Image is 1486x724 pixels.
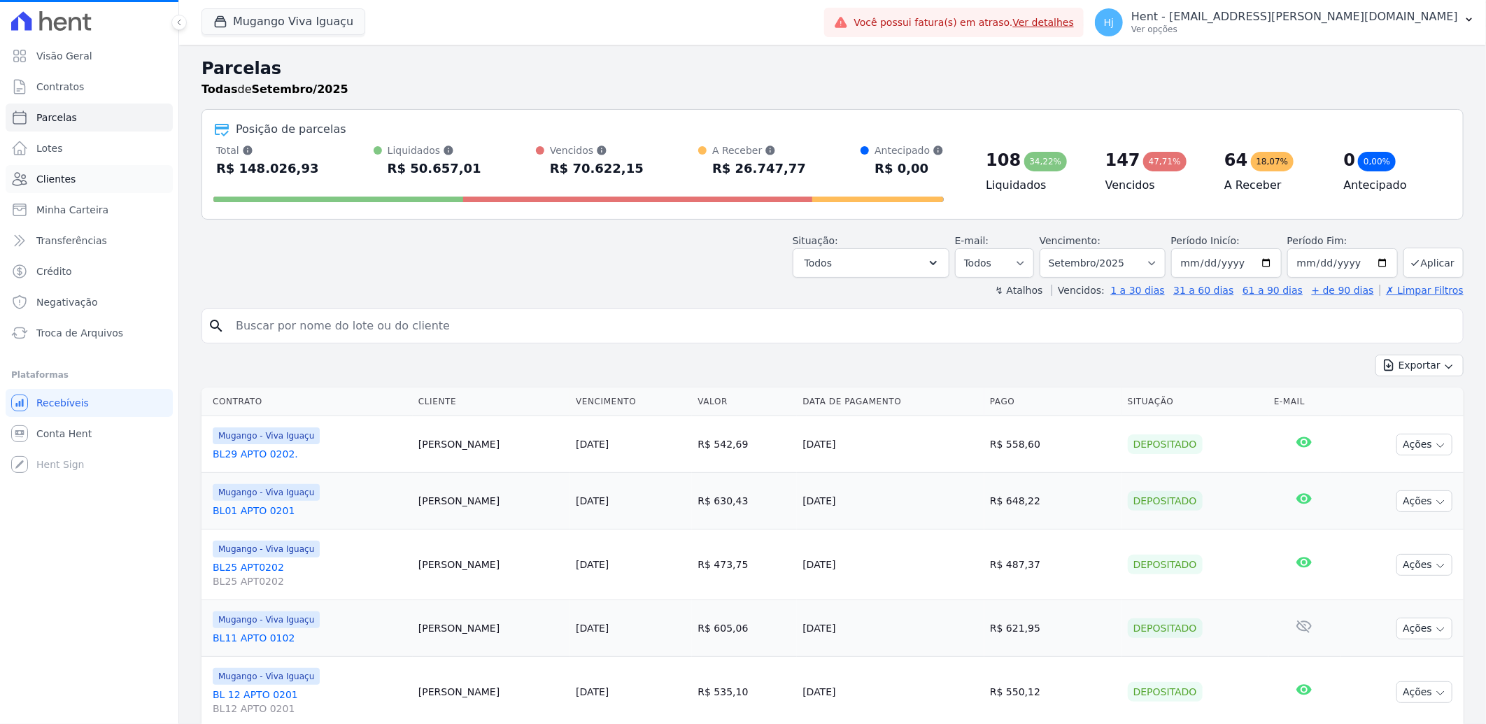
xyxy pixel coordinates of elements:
[1344,177,1441,194] h4: Antecipado
[388,143,481,157] div: Liquidados
[6,319,173,347] a: Troca de Arquivos
[793,235,838,246] label: Situação:
[213,427,320,444] span: Mugango - Viva Iguaçu
[1396,434,1452,455] button: Ações
[6,257,173,285] a: Crédito
[213,668,320,685] span: Mugango - Viva Iguaçu
[1024,152,1068,171] div: 34,22%
[1224,177,1321,194] h4: A Receber
[550,157,644,180] div: R$ 70.622,15
[1105,177,1202,194] h4: Vencidos
[36,234,107,248] span: Transferências
[692,600,797,657] td: R$ 605,06
[576,623,609,634] a: [DATE]
[1251,152,1294,171] div: 18,07%
[6,420,173,448] a: Conta Hent
[1358,152,1396,171] div: 0,00%
[1131,24,1458,35] p: Ver opções
[201,81,348,98] p: de
[955,235,989,246] label: E-mail:
[6,288,173,316] a: Negativação
[6,42,173,70] a: Visão Geral
[213,447,407,461] a: BL29 APTO 0202.
[1380,285,1464,296] a: ✗ Limpar Filtros
[1128,555,1203,574] div: Depositado
[6,196,173,224] a: Minha Carteira
[1268,388,1340,416] th: E-mail
[6,165,173,193] a: Clientes
[1243,285,1303,296] a: 61 a 90 dias
[986,177,1082,194] h4: Liquidados
[1052,285,1105,296] label: Vencidos:
[995,285,1042,296] label: ↯ Atalhos
[854,15,1074,30] span: Você possui fatura(s) em atraso.
[692,388,797,416] th: Valor
[227,312,1457,340] input: Buscar por nome do lote ou do cliente
[213,541,320,558] span: Mugango - Viva Iguaçu
[576,686,609,697] a: [DATE]
[213,484,320,501] span: Mugango - Viva Iguaçu
[805,255,832,271] span: Todos
[36,396,89,410] span: Recebíveis
[36,203,108,217] span: Minha Carteira
[797,473,984,530] td: [DATE]
[216,143,319,157] div: Total
[1131,10,1458,24] p: Hent - [EMAIL_ADDRESS][PERSON_NAME][DOMAIN_NAME]
[252,83,348,96] strong: Setembro/2025
[213,611,320,628] span: Mugango - Viva Iguaçu
[213,504,407,518] a: BL01 APTO 0201
[797,416,984,473] td: [DATE]
[6,73,173,101] a: Contratos
[692,416,797,473] td: R$ 542,69
[413,473,570,530] td: [PERSON_NAME]
[692,473,797,530] td: R$ 630,43
[875,157,944,180] div: R$ 0,00
[36,49,92,63] span: Visão Geral
[11,367,167,383] div: Plataformas
[576,495,609,506] a: [DATE]
[1040,235,1101,246] label: Vencimento:
[1084,3,1486,42] button: Hj Hent - [EMAIL_ADDRESS][PERSON_NAME][DOMAIN_NAME] Ver opções
[984,416,1122,473] td: R$ 558,60
[36,111,77,125] span: Parcelas
[413,530,570,600] td: [PERSON_NAME]
[6,104,173,132] a: Parcelas
[1128,491,1203,511] div: Depositado
[550,143,644,157] div: Vencidos
[413,600,570,657] td: [PERSON_NAME]
[1344,149,1356,171] div: 0
[413,416,570,473] td: [PERSON_NAME]
[208,318,225,334] i: search
[1287,234,1398,248] label: Período Fim:
[984,600,1122,657] td: R$ 621,95
[1173,285,1233,296] a: 31 a 60 dias
[570,388,692,416] th: Vencimento
[875,143,944,157] div: Antecipado
[36,80,84,94] span: Contratos
[201,56,1464,81] h2: Parcelas
[1312,285,1374,296] a: + de 90 dias
[712,157,806,180] div: R$ 26.747,77
[413,388,570,416] th: Cliente
[1396,490,1452,512] button: Ações
[1104,17,1114,27] span: Hj
[1105,149,1140,171] div: 147
[1403,248,1464,278] button: Aplicar
[986,149,1021,171] div: 108
[213,574,407,588] span: BL25 APT0202
[1128,434,1203,454] div: Depositado
[36,141,63,155] span: Lotes
[576,439,609,450] a: [DATE]
[797,388,984,416] th: Data de Pagamento
[1396,554,1452,576] button: Ações
[213,688,407,716] a: BL 12 APTO 0201BL12 APTO 0201
[1128,618,1203,638] div: Depositado
[1396,681,1452,703] button: Ações
[797,530,984,600] td: [DATE]
[984,530,1122,600] td: R$ 487,37
[1013,17,1075,28] a: Ver detalhes
[36,427,92,441] span: Conta Hent
[36,264,72,278] span: Crédito
[6,134,173,162] a: Lotes
[712,143,806,157] div: A Receber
